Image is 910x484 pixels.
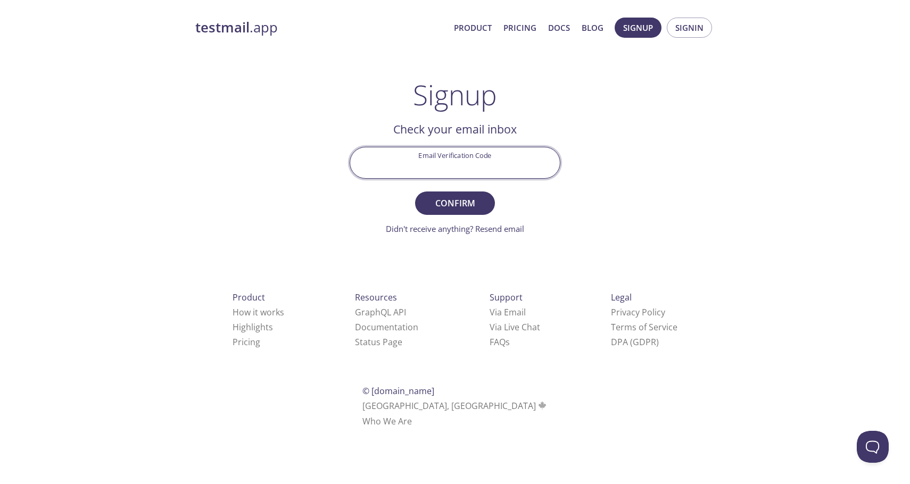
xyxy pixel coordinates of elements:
[503,21,536,35] a: Pricing
[350,120,560,138] h2: Check your email inbox
[355,336,402,348] a: Status Page
[355,321,418,333] a: Documentation
[611,291,632,303] span: Legal
[615,18,661,38] button: Signup
[667,18,712,38] button: Signin
[386,223,524,234] a: Didn't receive anything? Resend email
[355,306,406,318] a: GraphQL API
[675,21,704,35] span: Signin
[582,21,603,35] a: Blog
[611,321,677,333] a: Terms of Service
[548,21,570,35] a: Docs
[362,385,434,397] span: © [DOMAIN_NAME]
[623,21,653,35] span: Signup
[233,321,273,333] a: Highlights
[611,306,665,318] a: Privacy Policy
[506,336,510,348] span: s
[427,196,483,211] span: Confirm
[413,79,497,111] h1: Signup
[490,291,523,303] span: Support
[233,336,260,348] a: Pricing
[355,291,397,303] span: Resources
[195,18,250,37] strong: testmail
[611,336,659,348] a: DPA (GDPR)
[195,19,445,37] a: testmail.app
[490,336,510,348] a: FAQ
[857,431,889,463] iframe: Help Scout Beacon - Open
[362,400,548,412] span: [GEOGRAPHIC_DATA], [GEOGRAPHIC_DATA]
[362,415,412,427] a: Who We Are
[233,291,265,303] span: Product
[233,306,284,318] a: How it works
[490,321,540,333] a: Via Live Chat
[415,191,495,215] button: Confirm
[454,21,492,35] a: Product
[490,306,526,318] a: Via Email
